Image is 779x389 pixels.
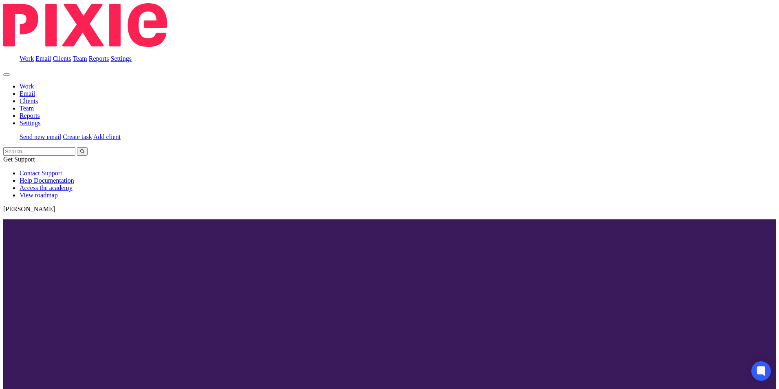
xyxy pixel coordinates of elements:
[20,177,74,184] a: Help Documentation
[20,192,58,199] a: View roadmap
[63,133,92,140] a: Create task
[35,55,51,62] a: Email
[93,133,121,140] a: Add client
[3,206,776,213] p: [PERSON_NAME]
[20,90,35,97] a: Email
[53,55,71,62] a: Clients
[20,184,73,191] a: Access the academy
[3,147,75,156] input: Search
[73,55,87,62] a: Team
[3,3,167,47] img: Pixie
[111,55,132,62] a: Settings
[20,133,61,140] a: Send new email
[3,156,35,163] span: Get Support
[20,83,34,90] a: Work
[20,170,62,177] a: Contact Support
[20,112,40,119] a: Reports
[89,55,109,62] a: Reports
[20,105,34,112] a: Team
[77,147,88,156] button: Search
[20,55,34,62] a: Work
[20,119,41,126] a: Settings
[20,97,38,104] a: Clients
